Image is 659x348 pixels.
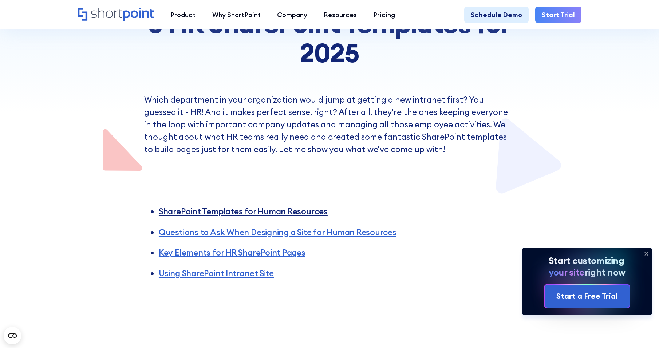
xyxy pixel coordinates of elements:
[269,7,315,23] a: Company
[159,247,305,258] a: Key Elements for HR SharePoint Pages
[159,227,396,237] a: Questions to Ask When Designing a Site for Human Resources
[159,268,274,278] a: Using SharePoint Intranet Site
[159,206,328,217] a: SharePoint Templates for Human Resources
[623,313,659,348] iframe: Chat Widget
[212,10,261,20] div: Why ShortPoint
[324,10,357,20] div: Resources
[545,285,630,308] a: Start a Free Trial
[204,7,269,23] a: Why ShortPoint
[4,327,21,344] button: Open CMP widget
[148,7,510,69] strong: 6 HR SharePoint Templates for 2025
[315,7,365,23] a: Resources
[464,7,529,23] a: Schedule Demo
[144,94,515,155] p: Which department in your organization would jump at getting a new intranet first? You guessed it ...
[373,10,395,20] div: Pricing
[162,7,204,23] a: Product
[535,7,581,23] a: Start Trial
[365,7,403,23] a: Pricing
[170,10,196,20] div: Product
[277,10,307,20] div: Company
[78,8,154,22] a: Home
[556,291,617,302] div: Start a Free Trial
